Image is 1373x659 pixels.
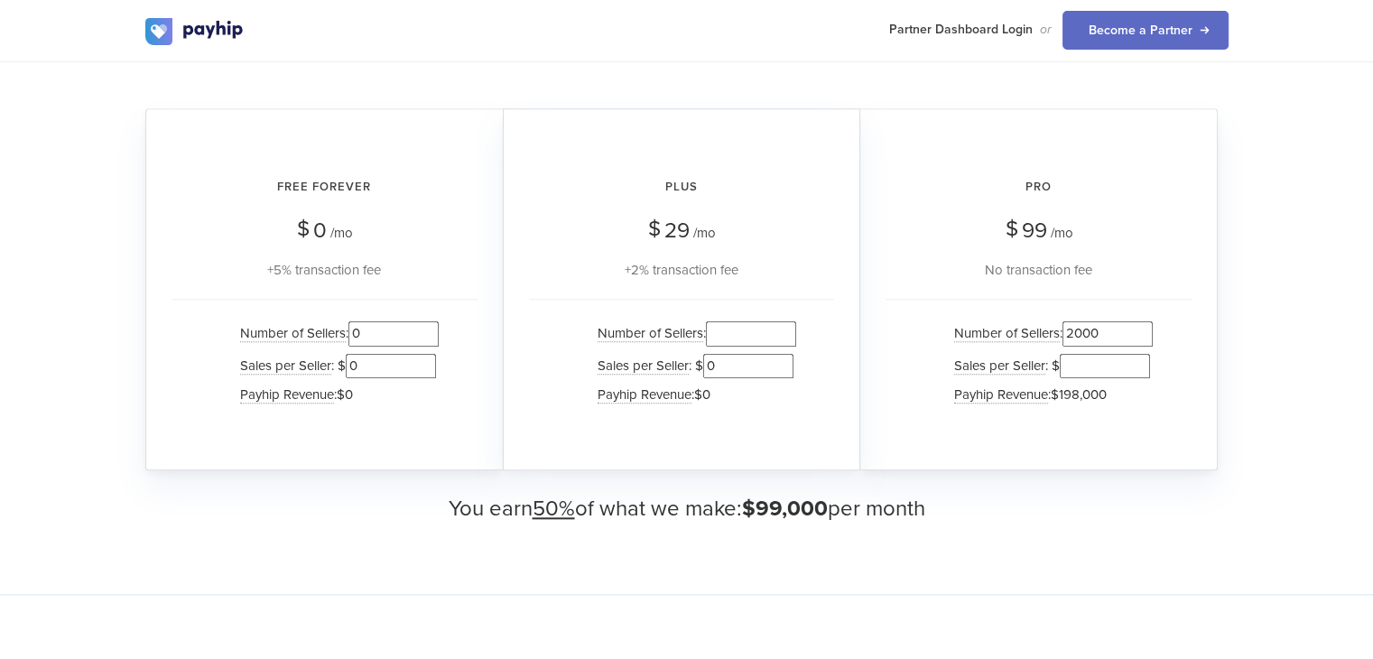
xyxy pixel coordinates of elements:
[231,318,439,349] li: :
[1051,225,1073,241] span: /mo
[145,18,245,45] img: logo.svg
[172,259,478,281] div: +5% transaction fee
[1051,386,1107,403] span: $198,000
[945,382,1153,408] li: :
[945,350,1153,382] li: : $
[1022,218,1047,244] span: 99
[886,163,1192,211] h2: Pro
[664,218,690,244] span: 29
[297,209,310,248] span: $
[945,318,1153,349] li: :
[240,386,334,404] span: Payhip Revenue
[693,225,716,241] span: /mo
[598,325,703,342] span: Number of Sellers
[231,350,439,382] li: : $
[954,325,1060,342] span: Number of Sellers
[954,386,1048,404] span: Payhip Revenue
[145,497,1229,521] h3: You earn of what we make: per month
[231,382,439,408] li: :
[648,209,661,248] span: $
[1006,209,1018,248] span: $
[1062,11,1229,50] a: Become a Partner
[886,259,1192,281] div: No transaction fee
[529,259,834,281] div: +2% transaction fee
[589,382,796,408] li: :
[589,350,796,382] li: : $
[313,218,327,244] span: 0
[240,325,346,342] span: Number of Sellers
[694,386,710,403] span: $0
[529,163,834,211] h2: Plus
[598,386,691,404] span: Payhip Revenue
[240,357,331,375] span: Sales per Seller
[742,496,828,522] span: $99,000
[330,225,353,241] span: /mo
[598,357,689,375] span: Sales per Seller
[954,357,1045,375] span: Sales per Seller
[172,163,478,211] h2: Free Forever
[589,318,796,349] li: :
[337,386,353,403] span: $0
[533,496,575,522] u: 50%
